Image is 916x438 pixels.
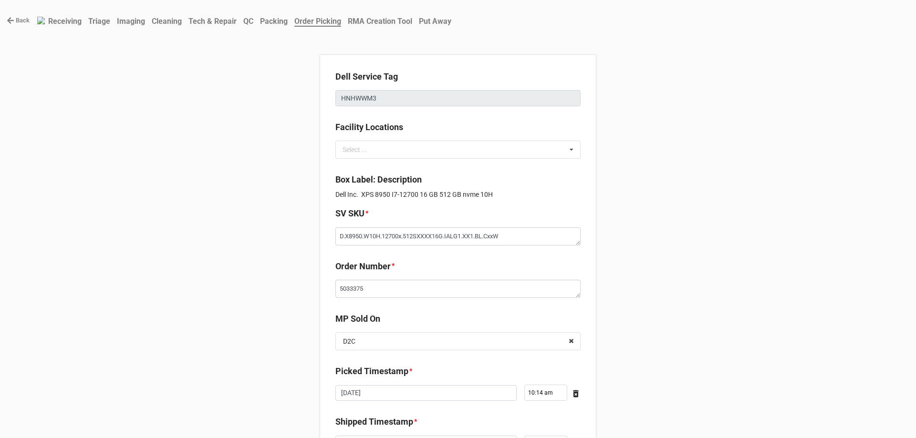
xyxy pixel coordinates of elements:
[419,17,451,26] b: Put Away
[335,365,408,378] label: Picked Timestamp
[260,17,288,26] b: Packing
[335,415,413,428] label: Shipped Timestamp
[344,12,416,31] a: RMA Creation Tool
[335,260,391,273] label: Order Number
[257,12,291,31] a: Packing
[117,17,145,26] b: Imaging
[45,12,85,31] a: Receiving
[335,280,581,298] textarea: 5033375
[240,12,257,31] a: QC
[335,385,517,401] input: Date
[48,17,82,26] b: Receiving
[291,12,344,31] a: Order Picking
[37,17,45,24] img: RexiLogo.png
[335,121,403,134] label: Facility Locations
[335,312,380,326] label: MP Sold On
[335,190,581,199] p: Dell Inc. XPS 8950 I7-12700 16 GB 512 GB nvme 10H
[294,17,341,27] b: Order Picking
[188,17,237,26] b: Tech & Repair
[152,17,182,26] b: Cleaning
[85,12,114,31] a: Triage
[148,12,185,31] a: Cleaning
[335,227,581,245] textarea: D.X8950.W10H.12700x.512SXXXX16G.IALG1.XX1.BL.CxxW
[335,70,398,83] label: Dell Service Tag
[340,144,381,155] div: Select ...
[416,12,455,31] a: Put Away
[243,17,253,26] b: QC
[343,338,355,345] div: D2C
[88,17,110,26] b: Triage
[524,385,567,401] input: Time
[114,12,148,31] a: Imaging
[335,207,364,220] label: SV SKU
[348,17,412,26] b: RMA Creation Tool
[335,174,422,184] b: Box Label: Description
[7,16,30,25] a: Back
[185,12,240,31] a: Tech & Repair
